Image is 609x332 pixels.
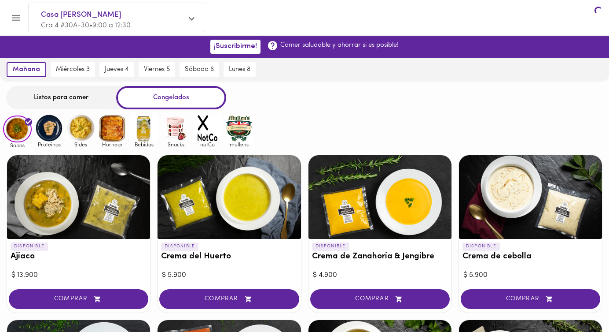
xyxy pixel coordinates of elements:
span: ¡Suscribirme! [214,42,257,51]
div: Ajiaco [7,155,150,239]
span: Snacks [161,142,190,147]
img: mullens [225,114,253,142]
button: miércoles 3 [51,62,95,77]
img: Proteinas [35,114,63,142]
p: DISPONIBLE [11,242,48,250]
button: ¡Suscribirme! [210,40,260,53]
button: COMPRAR [310,289,450,309]
h3: Ajiaco [11,252,147,261]
span: viernes 5 [144,66,170,74]
button: viernes 5 [139,62,175,77]
span: COMPRAR [170,295,288,303]
button: COMPRAR [461,289,600,309]
span: jueves 4 [105,66,129,74]
div: Crema del Huerto [158,155,301,239]
span: Cra 4 #30A-30 • 9:00 a 12:30 [41,22,131,29]
p: DISPONIBLE [161,242,198,250]
h3: Crema del Huerto [161,252,297,261]
span: Bebidas [130,142,158,147]
div: $ 5.900 [162,270,296,280]
div: $ 4.900 [313,270,447,280]
button: COMPRAR [9,289,148,309]
img: notCo [193,114,222,142]
span: Casa [PERSON_NAME] [41,9,183,21]
span: mullens [225,142,253,147]
div: Crema de cebolla [459,155,602,239]
span: mañana [13,66,40,74]
span: COMPRAR [20,295,137,303]
div: Congelados [116,86,226,109]
span: Sides [66,142,95,147]
img: Bebidas [130,114,158,142]
button: Menu [5,7,27,29]
span: miércoles 3 [56,66,90,74]
img: Hornear [98,114,127,142]
span: Proteinas [35,142,63,147]
button: lunes 8 [224,62,256,77]
img: Sides [66,114,95,142]
p: DISPONIBLE [462,242,500,250]
button: sábado 6 [180,62,219,77]
img: Sopas [3,116,32,143]
button: jueves 4 [99,62,134,77]
img: Snacks [161,114,190,142]
span: Sopas [3,142,32,148]
div: $ 13.900 [11,270,146,280]
span: Hornear [98,142,127,147]
p: DISPONIBLE [312,242,349,250]
span: COMPRAR [472,295,589,303]
button: COMPRAR [159,289,299,309]
button: mañana [7,62,46,77]
span: lunes 8 [229,66,250,74]
div: $ 5.900 [463,270,598,280]
span: COMPRAR [321,295,439,303]
h3: Crema de cebolla [462,252,598,261]
iframe: Messagebird Livechat Widget [558,281,600,323]
h3: Crema de Zanahoria & Jengibre [312,252,448,261]
span: notCo [193,142,222,147]
p: Comer saludable y ahorrar si es posible! [280,41,399,50]
span: sábado 6 [185,66,214,74]
div: Crema de Zanahoria & Jengibre [308,155,451,239]
div: Listos para comer [6,86,116,109]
